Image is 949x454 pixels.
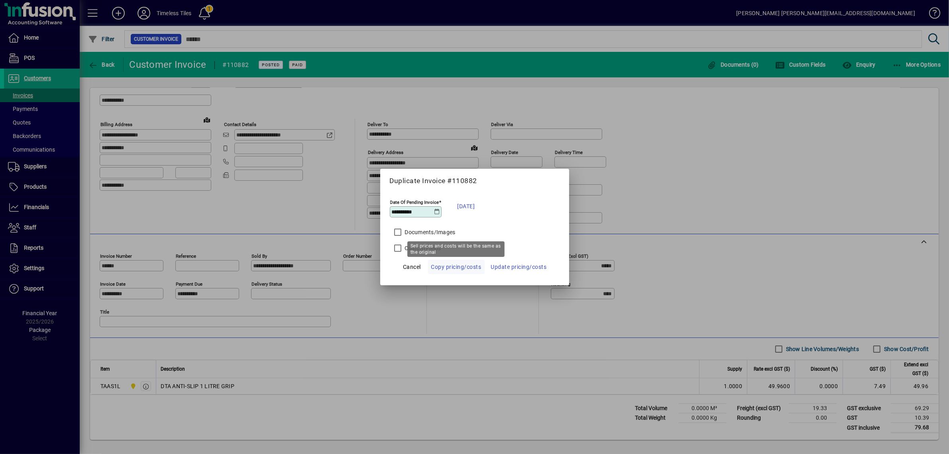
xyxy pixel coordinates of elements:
button: Copy pricing/costs [428,260,485,274]
span: [DATE] [458,201,475,211]
button: Update pricing/costs [488,260,550,274]
label: Documents/Images [403,228,456,236]
span: Update pricing/costs [491,262,547,272]
button: Cancel [399,260,425,274]
button: [DATE] [454,196,479,216]
span: Cancel [403,262,421,272]
div: Sell prices and costs will be the same as the original [406,241,506,257]
h5: Duplicate Invoice #110882 [390,177,560,185]
span: Copy pricing/costs [431,262,481,272]
mat-label: Date Of Pending Invoice [390,199,439,205]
